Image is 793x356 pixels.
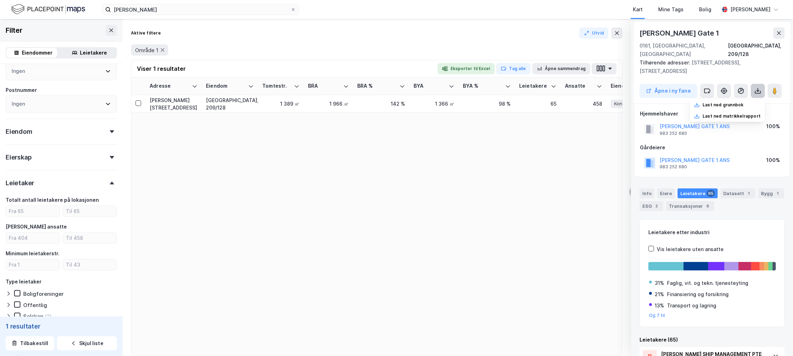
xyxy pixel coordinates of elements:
button: Åpne i ny fane [640,84,697,98]
div: Leietaker [6,179,34,187]
div: Eiendommer [22,49,53,57]
div: Filter [6,25,23,36]
input: Fra 1 [6,260,59,270]
div: 458 [565,100,602,107]
div: Tomtestr. [262,83,291,89]
div: Offentlig [23,302,47,308]
div: 65 [707,190,715,197]
input: Fra 404 [6,233,59,243]
div: Mine Tags [658,5,684,14]
input: Søk på adresse, matrikkel, gårdeiere, leietakere eller personer [111,4,290,15]
div: [PERSON_NAME] Gate 1 [640,27,720,39]
div: 2 [653,202,660,210]
div: Type leietaker [6,277,42,286]
div: 98 % [463,100,511,107]
div: 142 % [357,100,405,107]
div: Transaksjoner [666,201,714,211]
div: Totalt antall leietakere på lokasjonen [6,196,99,204]
div: Vis leietakere uten ansatte [657,245,724,254]
div: BRA % [357,83,397,89]
div: Eiendomstyper [611,83,678,89]
input: Til 458 [63,233,117,243]
div: 1 366 ㎡ [414,100,454,107]
div: Kart [633,5,643,14]
button: Utvid [579,27,609,39]
div: Leietakere [678,188,718,198]
button: Eksporter til Excel [438,63,495,74]
div: 983 252 680 [660,164,687,170]
iframe: Chat Widget [758,322,793,356]
div: Ingen [12,67,25,75]
div: Bolig [699,5,711,14]
div: BYA [414,83,446,89]
div: Ingen [12,100,25,108]
div: Eierskap [6,153,31,162]
button: Tilbakestill [6,336,54,350]
div: 100% [766,156,780,164]
button: Og 7 til [649,313,665,318]
div: Info [640,188,654,198]
div: Leietakere [80,49,107,57]
div: Last ned grunnbok [703,102,743,108]
img: logo.f888ab2527a4732fd821a326f86c7f29.svg [11,3,85,15]
span: Tilhørende adresser: [640,60,692,65]
div: Bygg [758,188,784,198]
div: Postnummer [6,86,37,94]
div: [PERSON_NAME] ansatte [6,223,67,231]
button: Skjul liste [57,336,117,350]
div: 21% [655,290,664,299]
div: Boligforeninger [23,291,64,297]
div: 0161, [GEOGRAPHIC_DATA], [GEOGRAPHIC_DATA] [640,42,728,58]
div: Aktive filtere [131,30,161,36]
div: Eiendom [6,127,32,136]
div: Leietakere [519,83,548,89]
div: Faglig, vit. og tekn. tjenesteyting [667,279,748,287]
div: Datasett [720,188,755,198]
div: 1 [774,190,781,197]
div: Ansatte [565,83,594,89]
div: Hjemmelshaver [640,110,784,118]
div: [GEOGRAPHIC_DATA], 209/128 [206,96,254,111]
div: 1 resultater [6,322,117,331]
div: [STREET_ADDRESS], [STREET_ADDRESS] [640,58,779,75]
div: 13% [655,301,664,310]
div: Kontrollprogram for chat [758,322,793,356]
div: Minimum leietakerstr. [6,249,59,258]
input: Til 65 [63,206,117,217]
div: 100% [766,122,780,131]
div: Eiendom [206,83,245,89]
div: 1 389 ㎡ [262,100,300,107]
div: Finansiering og forsikring [667,290,729,299]
div: Transport og lagring [667,301,716,310]
input: Fra 65 [6,206,59,217]
div: BRA [308,83,340,89]
div: [GEOGRAPHIC_DATA], 209/128 [728,42,785,58]
div: 1 966 ㎡ [308,100,349,107]
div: Gårdeiere [640,143,784,152]
span: Kontor [614,100,629,107]
div: 31% [655,279,664,287]
input: Til 43 [63,260,117,270]
div: Leietakere etter industri [648,228,776,237]
div: Last ned matrikkelrapport [703,113,761,119]
div: ESG [640,201,663,211]
div: 6 [704,202,711,210]
button: Tag alle [496,63,531,74]
div: 65 [519,100,556,107]
div: Leietakere (65) [640,336,785,344]
div: [PERSON_NAME] [730,5,770,14]
div: Eiere [657,188,675,198]
div: (2) [45,313,52,320]
div: Selskap [23,313,43,320]
span: Område 1 [135,47,158,54]
div: Adresse [150,83,189,89]
div: [PERSON_NAME][STREET_ADDRESS] [150,96,197,111]
button: Åpne sammendrag [532,63,591,74]
div: BYA % [463,83,502,89]
div: Viser 1 resultater [137,64,186,73]
div: 983 252 680 [660,131,687,136]
div: 1 [745,190,753,197]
